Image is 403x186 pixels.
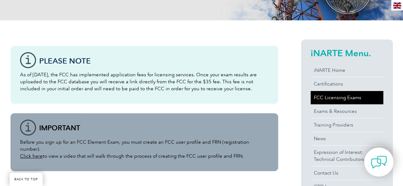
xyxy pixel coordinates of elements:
a: Expression of Interest:Technical Contributors [311,146,383,166]
p: Before you sign up for an FCC Element Exam, you must create an FCC user profile and FRN (registra... [20,139,269,160]
a: Exams & Resources [311,105,383,118]
a: Click here [20,153,43,159]
a: News [311,132,383,145]
a: Certifications [311,77,383,91]
img: contact-chat.png [371,154,387,170]
img: en [393,3,401,9]
a: Contact Us [311,166,383,180]
a: iNARTE Home [311,64,383,77]
h3: Please note [39,57,269,65]
a: FCC Licensing Exams [311,91,383,104]
h2: iNARTE Menu. [311,48,383,58]
a: Training Providers [311,118,383,132]
a: BACK TO TOP [10,173,43,186]
p: As of [DATE], the FCC has implemented application fees for licensing services. Once your exam res... [20,71,269,92]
